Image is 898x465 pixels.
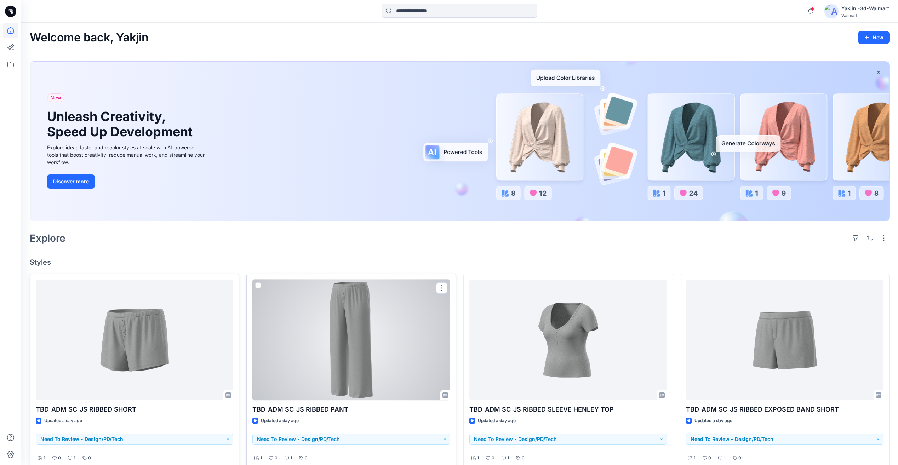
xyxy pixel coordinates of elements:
div: Explore ideas faster and recolor styles at scale with AI-powered tools that boost creativity, red... [47,144,206,166]
p: Updated a day ago [261,417,299,425]
p: 1 [694,454,696,462]
p: TBD_ADM SC_JS RIBBED PANT [252,404,450,414]
p: TBD_ADM SC_JS RIBBED SHORT [36,404,233,414]
p: Updated a day ago [478,417,516,425]
p: 0 [708,454,711,462]
div: Yakjin -3d-Walmart [841,4,889,13]
div: Walmart [841,13,889,18]
p: 0 [522,454,525,462]
span: New [50,93,61,102]
p: 0 [738,454,741,462]
p: TBD_ADM SC_JS RIBBED SLEEVE HENLEY TOP [469,404,667,414]
a: TBD_ADM SC_JS RIBBED EXPOSED BAND SHORT [686,280,883,400]
p: TBD_ADM SC_JS RIBBED EXPOSED BAND SHORT [686,404,883,414]
p: 0 [305,454,308,462]
h2: Welcome back, Yakjin [30,31,149,44]
p: 1 [44,454,45,462]
a: TBD_ADM SC_JS RIBBED SHORT [36,280,233,400]
p: 1 [724,454,726,462]
h2: Explore [30,232,65,244]
a: TBD_ADM SC_JS RIBBED PANT [252,280,450,400]
p: 1 [74,454,75,462]
p: Updated a day ago [44,417,82,425]
p: 0 [88,454,91,462]
p: 1 [290,454,292,462]
button: Discover more [47,174,95,189]
button: New [858,31,890,44]
h4: Styles [30,258,890,266]
p: 0 [275,454,278,462]
p: 0 [492,454,494,462]
p: 1 [477,454,479,462]
p: 0 [58,454,61,462]
p: Updated a day ago [694,417,732,425]
a: TBD_ADM SC_JS RIBBED SLEEVE HENLEY TOP [469,280,667,400]
img: avatar [824,4,839,18]
p: 1 [507,454,509,462]
h1: Unleash Creativity, Speed Up Development [47,109,196,139]
a: Discover more [47,174,206,189]
p: 1 [260,454,262,462]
